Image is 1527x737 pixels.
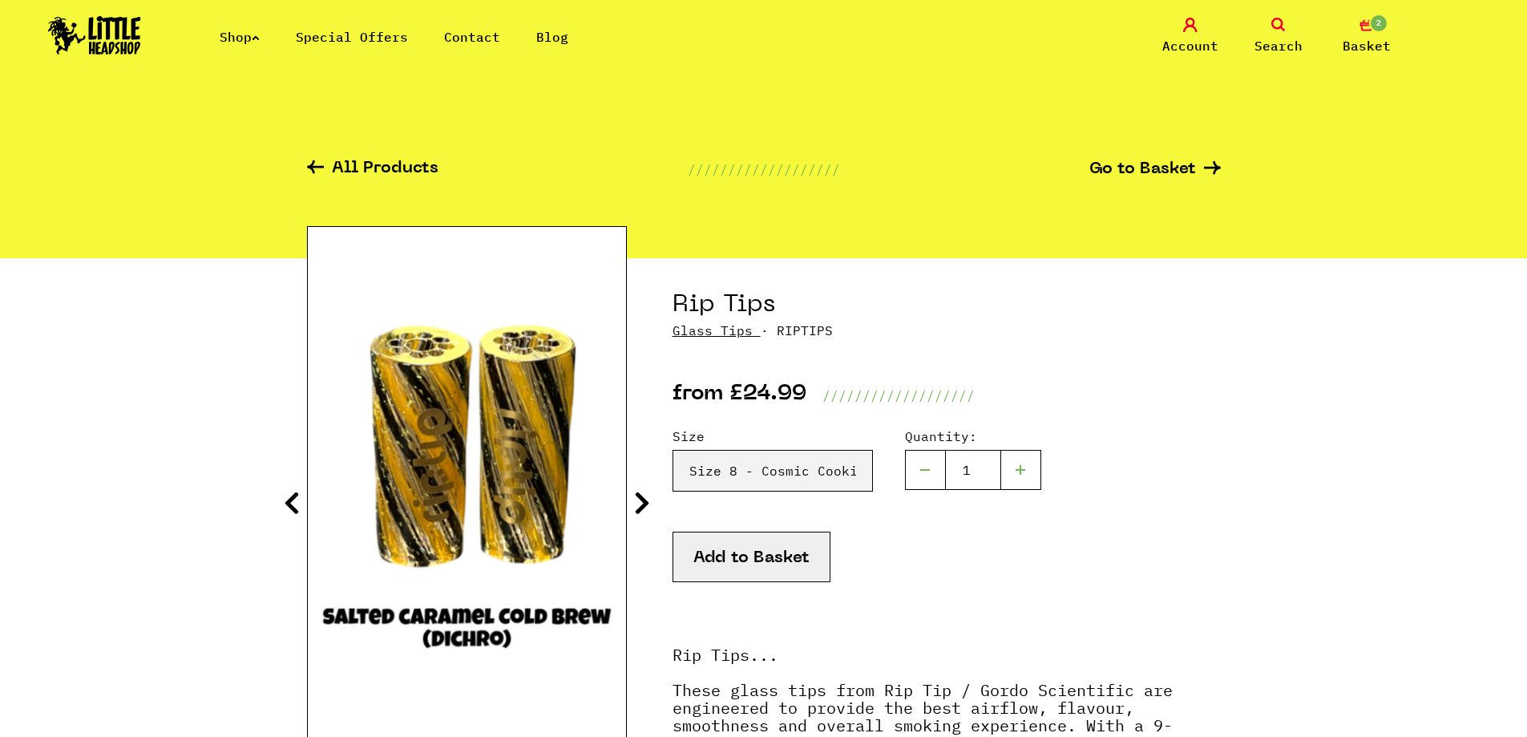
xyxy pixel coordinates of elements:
p: /////////////////// [688,160,840,179]
a: Special Offers [296,29,408,45]
a: Blog [536,29,568,45]
img: Rip Tips image 4 [308,291,626,689]
a: Shop [220,29,260,45]
p: from £24.99 [673,386,806,405]
p: /////////////////// [822,386,975,405]
p: · RIPTIPS [673,321,1221,340]
span: Account [1162,36,1218,55]
input: 1 [945,450,1001,490]
h1: Rip Tips [673,290,1221,321]
img: Little Head Shop Logo [48,16,141,55]
a: All Products [307,160,438,179]
span: Search [1254,36,1303,55]
a: Go to Basket [1089,161,1221,178]
a: Glass Tips [673,322,753,338]
span: 2 [1369,14,1388,33]
a: Search [1238,18,1319,55]
a: Contact [444,29,500,45]
a: 2 Basket [1327,18,1407,55]
label: Size [673,427,873,446]
button: Add to Basket [673,532,830,582]
span: Basket [1343,36,1391,55]
label: Quantity: [905,427,1041,446]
